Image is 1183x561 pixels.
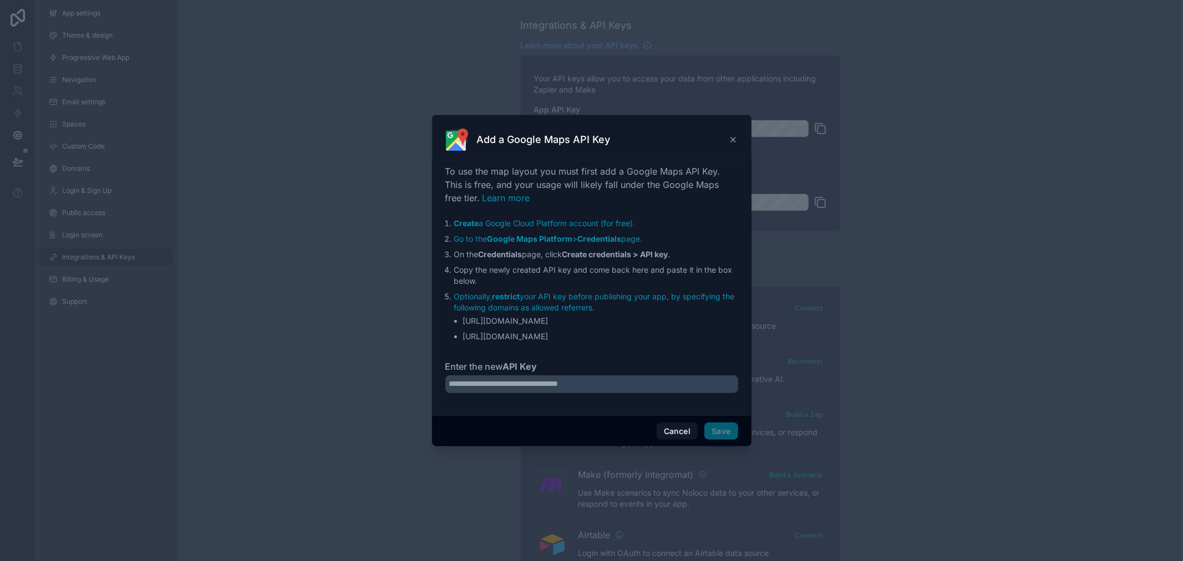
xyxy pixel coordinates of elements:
[445,166,720,203] span: To use the map layout you must first add a Google Maps API Key. This is free, and your usage will...
[463,315,738,327] li: [URL][DOMAIN_NAME]
[477,133,611,146] h3: Add a Google Maps API Key
[454,234,643,243] a: Go to theGoogle Maps Platform>Credentialspage.
[454,218,636,228] a: Createa Google Cloud Platform account (for free).
[488,234,573,243] strong: Google Maps Platform
[454,264,738,287] li: Copy the newly created API key and come back here and paste it in the box below.
[445,360,738,373] label: Enter the new
[446,129,468,151] img: Google Maps
[493,292,520,301] strong: restrict
[463,331,738,342] li: [URL][DOMAIN_NAME]
[562,249,668,259] strong: Create credentials > API key
[479,249,522,259] strong: Credentials
[454,292,735,312] a: Optionally,restrictyour API key before publishing your app, by specifying the following domains a...
[454,218,479,228] strong: Create
[454,249,738,260] li: On the page, click .
[483,192,530,203] a: Learn more
[503,361,537,372] strong: API Key
[657,422,698,440] button: Cancel
[578,234,622,243] strong: Credentials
